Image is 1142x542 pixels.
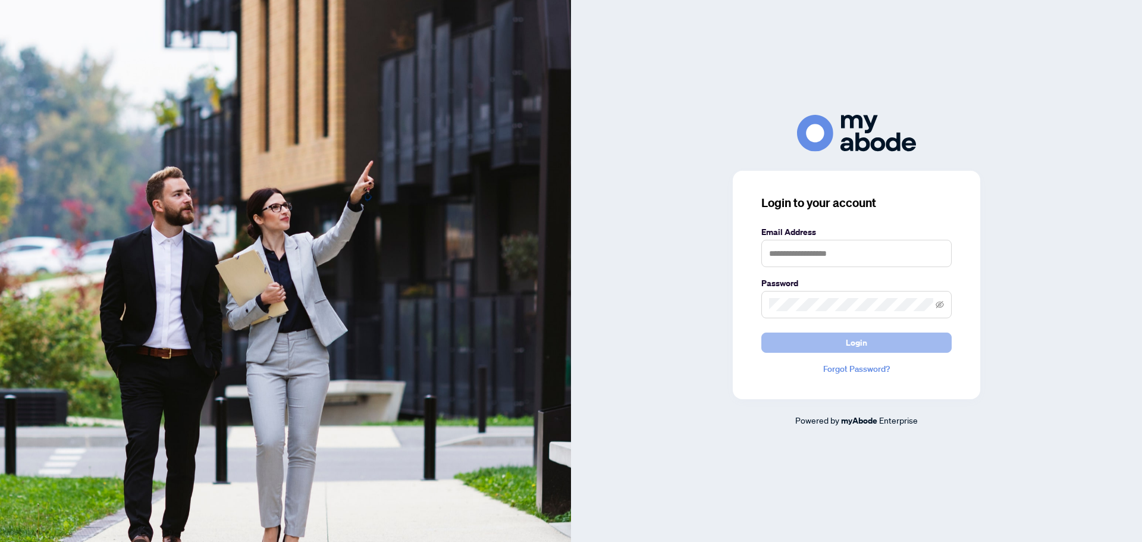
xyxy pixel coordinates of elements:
[761,277,952,290] label: Password
[761,195,952,211] h3: Login to your account
[936,300,944,309] span: eye-invisible
[846,333,867,352] span: Login
[761,333,952,353] button: Login
[761,225,952,239] label: Email Address
[879,415,918,425] span: Enterprise
[795,415,839,425] span: Powered by
[797,115,916,151] img: ma-logo
[761,362,952,375] a: Forgot Password?
[841,414,877,427] a: myAbode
